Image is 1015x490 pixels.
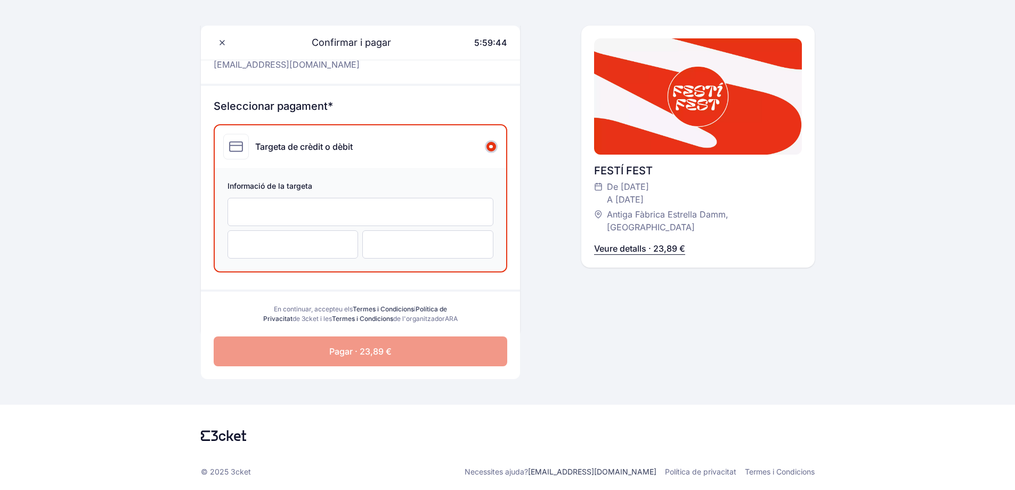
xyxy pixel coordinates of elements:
[474,37,507,48] span: 5:59:44
[299,35,391,50] span: Confirmar i pagar
[332,315,393,323] a: Termes i Condicions
[445,315,458,323] span: ARA
[594,163,802,178] div: FESTÍ FEST
[201,467,251,477] p: © 2025 3cket
[228,181,493,194] span: Informació de la targeta
[239,239,347,250] iframe: Secure expiration date input frame
[214,336,507,366] button: Pagar · 23,89 €
[255,140,353,153] div: Targeta de crèdit o dèbit
[607,208,791,234] span: Antiga Fàbrica Estrella Damm, [GEOGRAPHIC_DATA]
[607,180,649,206] span: De [DATE] A [DATE]
[665,467,736,477] a: Política de privacitat
[261,304,460,324] div: En continuar, accepteu els i de 3cket i les de l'organitzador
[373,239,482,250] iframe: Secure CVC input frame
[353,305,414,313] a: Termes i Condicions
[329,345,392,358] span: Pagar · 23,89 €
[745,467,815,477] a: Termes i Condicions
[528,467,656,476] a: [EMAIL_ADDRESS][DOMAIN_NAME]
[594,242,685,255] p: Veure detalls · 23,89 €
[214,99,507,114] h3: Seleccionar pagament*
[239,207,482,217] iframe: Secure card number input frame
[214,58,360,71] p: [EMAIL_ADDRESS][DOMAIN_NAME]
[465,467,656,477] p: Necessites ajuda?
